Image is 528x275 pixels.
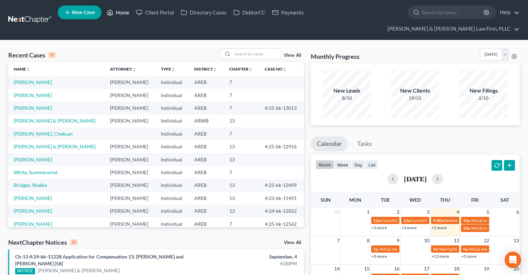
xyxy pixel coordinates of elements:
span: Mon [349,197,361,203]
td: 4:25-bk-12916 [259,140,304,153]
span: Wed [409,197,421,203]
i: unfold_more [132,67,136,72]
td: AREB [189,127,224,140]
i: unfold_more [213,67,217,72]
td: [PERSON_NAME] [104,179,155,192]
span: 17 [423,265,430,273]
a: Bridges, Shakka [14,182,47,188]
a: [PERSON_NAME] & [PERSON_NAME] Law Firm, PLLC [384,23,519,35]
span: Hearing for [PERSON_NAME] [438,246,492,252]
td: 13 [224,140,260,153]
td: [PERSON_NAME] [104,218,155,230]
span: 10a [463,218,470,223]
span: Consult Date for [PERSON_NAME] [411,218,473,223]
a: [PERSON_NAME] & [PERSON_NAME] [38,267,120,274]
td: AREB [189,205,224,218]
span: 12a [373,218,380,223]
td: Individual [155,218,189,230]
a: View All [284,240,301,245]
td: 7 [224,89,260,102]
span: 16 [393,265,400,273]
a: [PERSON_NAME] [14,79,52,85]
a: Home [103,6,133,19]
h2: [DATE] [404,175,427,182]
a: +5 more [461,254,476,259]
span: Sat [500,197,509,203]
td: AREB [189,89,224,102]
a: Chapterunfold_more [229,66,253,72]
div: New Clients [391,87,439,95]
span: 31 [333,208,340,216]
td: [PERSON_NAME] [104,205,155,218]
td: ARWB [189,115,224,127]
input: Search by name... [422,6,485,19]
span: 12 [483,236,490,245]
a: DebtorCC [230,6,269,19]
td: Individual [155,140,189,153]
td: Individual [155,76,189,88]
span: 19 [483,265,490,273]
span: 8 [366,236,370,245]
div: 10 [70,239,78,245]
a: Typeunfold_more [161,66,175,72]
div: NOTICE [15,268,35,274]
div: Recent Cases [8,51,56,59]
a: White, Summerwind [14,169,57,175]
span: 14 [333,265,340,273]
td: 13 [224,115,260,127]
a: Calendar [311,136,348,151]
span: Thu [440,197,450,203]
td: 4:25-bk-12562 [259,218,304,230]
td: [PERSON_NAME] [104,140,155,153]
td: [PERSON_NAME] [104,115,155,127]
td: [PERSON_NAME] [104,76,155,88]
i: unfold_more [26,67,30,72]
td: Individual [155,192,189,204]
div: 19/25 [391,95,439,102]
a: Case Nounfold_more [265,66,287,72]
span: 6 [516,208,520,216]
td: AREB [189,140,224,153]
td: 4:25-bk-13013 [259,102,304,114]
td: 7 [224,102,260,114]
td: AREB [189,76,224,88]
a: +3 more [401,225,417,230]
span: 10 [423,236,430,245]
div: September, 4 [208,253,297,260]
a: [PERSON_NAME] [14,208,52,214]
span: 9 [396,236,400,245]
span: 9a [463,246,467,252]
td: Individual [155,205,189,218]
td: Individual [155,127,189,140]
span: 9:30a [433,218,443,223]
a: Client Portal [133,6,177,19]
a: +3 more [372,225,387,230]
span: 3 [426,208,430,216]
td: Individual [155,166,189,179]
span: Sun [321,197,331,203]
a: Nameunfold_more [14,66,30,72]
span: 10a [463,225,470,231]
span: 4 [456,208,460,216]
a: +5 more [431,225,447,230]
button: week [334,160,351,169]
div: 15 [48,52,56,58]
span: 1 [366,208,370,216]
i: unfold_more [283,67,287,72]
td: [PERSON_NAME] [104,166,155,179]
span: 1p [373,246,378,252]
span: 20 [513,265,520,273]
a: [PERSON_NAME], Chekuan [14,131,73,137]
td: 7 [224,127,260,140]
h3: Monthly Progress [311,52,360,61]
div: 2/10 [460,95,508,102]
td: 13 [224,205,260,218]
span: 15 [363,265,370,273]
a: Tasks [351,136,378,151]
a: [PERSON_NAME] [14,105,52,111]
button: month [316,160,334,169]
td: Individual [155,179,189,192]
td: Individual [155,89,189,102]
span: Consult Date for [PERSON_NAME] [381,218,443,223]
td: [PERSON_NAME] [104,89,155,102]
